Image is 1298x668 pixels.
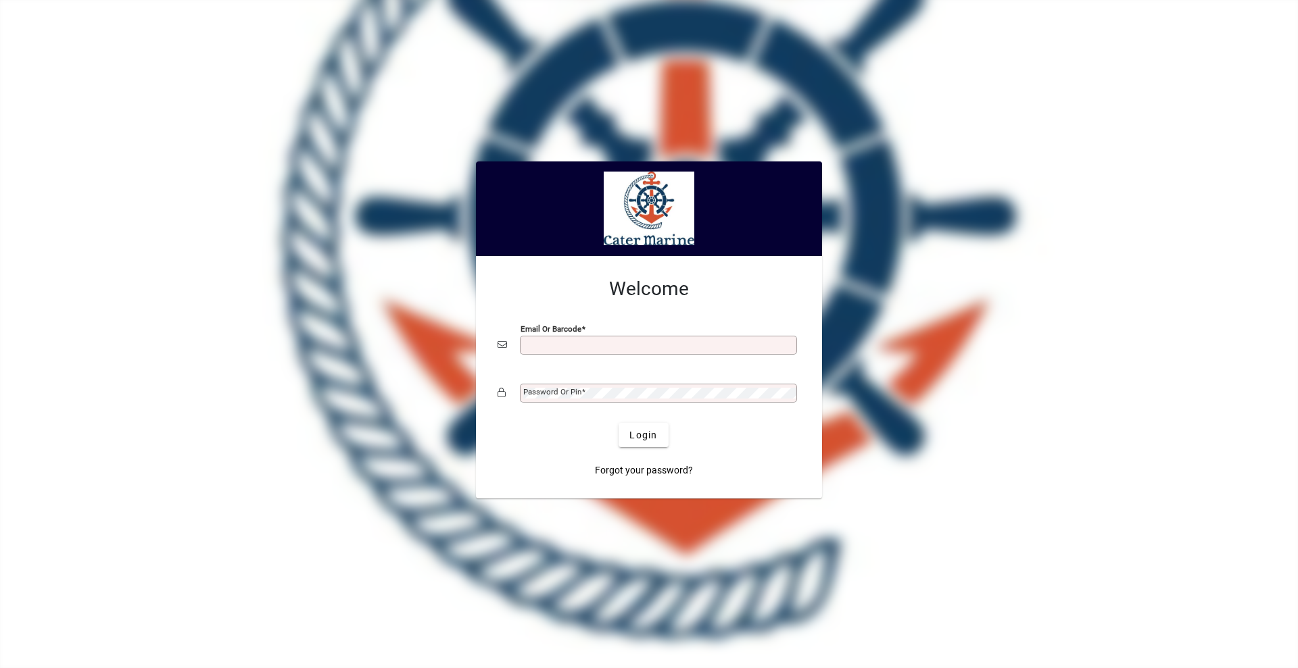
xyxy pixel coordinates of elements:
[629,428,657,442] span: Login
[521,324,581,334] mat-label: Email or Barcode
[498,278,800,301] h2: Welcome
[523,387,581,396] mat-label: Password or Pin
[619,423,668,447] button: Login
[595,463,693,478] span: Forgot your password?
[590,458,698,482] a: Forgot your password?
